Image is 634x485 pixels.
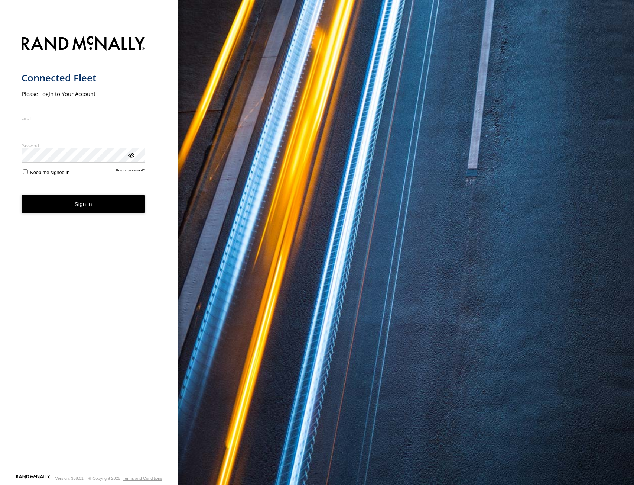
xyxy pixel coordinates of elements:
[116,168,145,175] a: Forgot password?
[22,90,145,97] h2: Please Login to Your Account
[127,151,134,158] div: ViewPassword
[22,32,157,474] form: main
[123,476,162,481] a: Terms and Conditions
[22,195,145,213] button: Sign in
[22,143,145,148] label: Password
[23,169,28,174] input: Keep me signed in
[88,476,162,481] div: © Copyright 2025 -
[22,72,145,84] h1: Connected Fleet
[55,476,84,481] div: Version: 308.01
[30,170,69,175] span: Keep me signed in
[22,115,145,121] label: Email
[16,475,50,482] a: Visit our Website
[22,35,145,54] img: Rand McNally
